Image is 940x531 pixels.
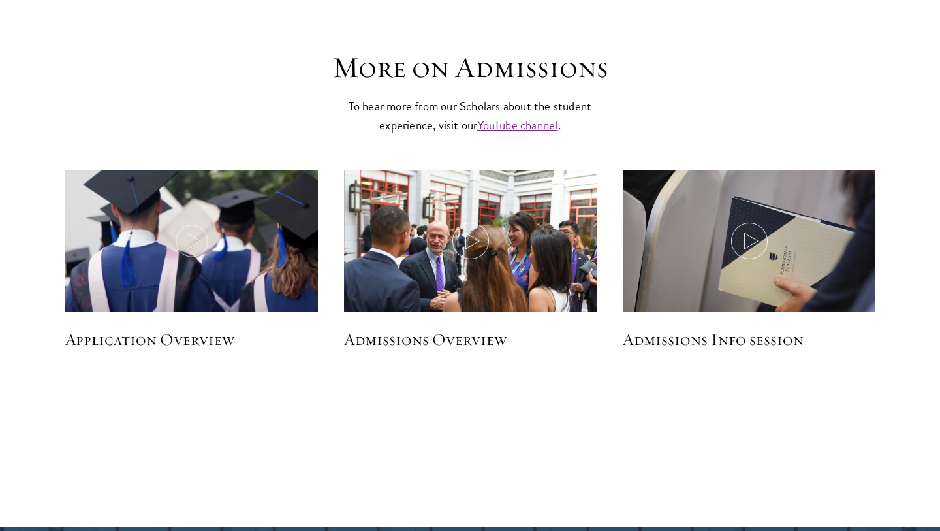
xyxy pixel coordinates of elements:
[344,170,597,313] button: Administrator-speaking-to-group-of-students-outside-in-courtyard
[343,97,597,135] p: To hear more from our Scholars about the student experience, visit our .
[65,329,318,351] h5: Application Overview
[268,50,672,86] h3: More on Admissions
[344,329,597,351] h5: Admissions Overview
[344,170,597,339] img: Administrator-speaking-to-group-of-students-outside-in-courtyard
[623,170,875,313] button: student holding Schwarzman Scholar documents
[477,116,558,135] a: YouTube channel
[623,170,875,339] img: student holding Schwarzman Scholar documents
[623,329,875,351] h5: Admissions Info session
